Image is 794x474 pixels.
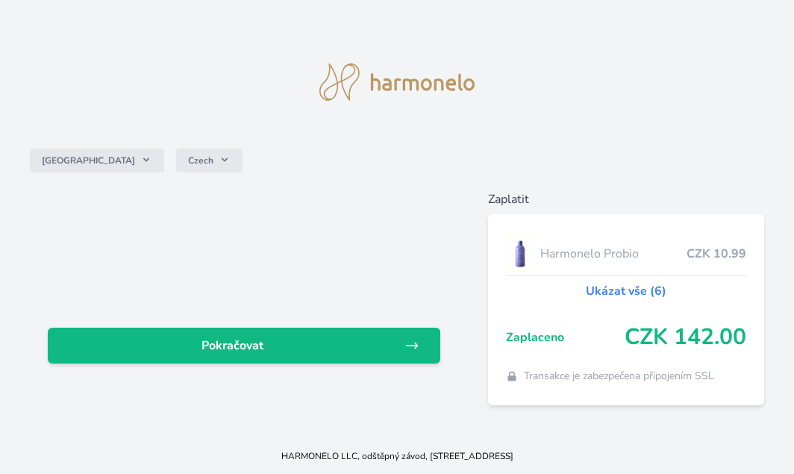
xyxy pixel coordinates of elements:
[586,282,666,300] a: Ukázat vše (6)
[687,245,746,263] span: CZK 10.99
[60,337,404,355] span: Pokračovat
[524,369,714,384] span: Transakce je zabezpečena připojením SSL
[30,149,164,172] button: [GEOGRAPHIC_DATA]
[188,155,213,166] span: Czech
[625,324,746,351] span: CZK 142.00
[48,328,440,364] a: Pokračovat
[506,328,625,346] span: Zaplaceno
[540,245,687,263] span: Harmonelo Probio
[506,235,534,272] img: CLEAN_PROBIO_se_stinem_x-lo.jpg
[176,149,243,172] button: Czech
[319,63,475,101] img: logo.svg
[488,190,764,208] h6: Zaplatit
[42,155,135,166] span: [GEOGRAPHIC_DATA]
